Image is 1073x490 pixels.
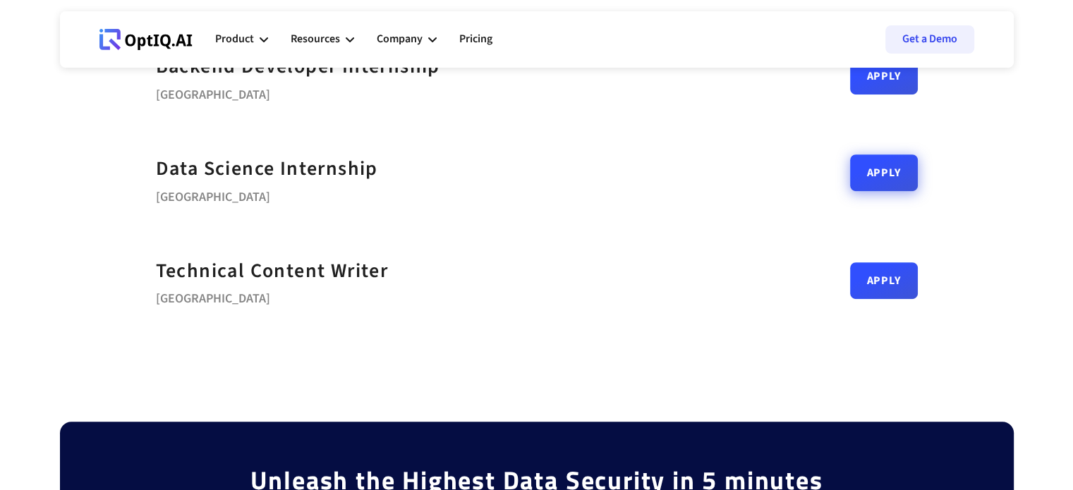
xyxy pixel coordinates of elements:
a: Get a Demo [885,25,974,54]
div: Webflow Homepage [99,49,100,50]
a: Apply [850,58,918,94]
div: Product [215,18,268,61]
a: Apply [850,154,918,191]
div: Product [215,30,254,49]
div: Company [377,30,423,49]
strong: Backend Developer Internship [156,52,440,80]
div: Company [377,18,437,61]
strong: Data Science Internship [156,154,378,183]
div: [GEOGRAPHIC_DATA] [156,82,440,102]
strong: Technical Content Writer [156,257,389,285]
a: Apply [850,262,918,299]
a: Technical Content Writer [156,255,389,287]
div: Resources [291,18,354,61]
div: [GEOGRAPHIC_DATA] [156,286,389,306]
div: [GEOGRAPHIC_DATA] [156,185,378,204]
div: Resources [291,30,340,49]
a: Pricing [459,18,492,61]
a: Data Science Internship [156,153,378,185]
a: Webflow Homepage [99,18,193,61]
